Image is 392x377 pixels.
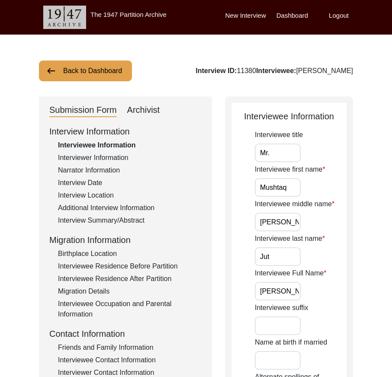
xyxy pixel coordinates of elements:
[58,165,202,176] div: Narrator Information
[43,6,86,29] img: header-logo.png
[329,11,349,21] label: Logout
[255,233,325,244] label: Interviewee last name
[58,261,202,272] div: Interviewee Residence Before Partition
[196,67,237,74] b: Interview ID:
[46,66,56,76] img: arrow-left.png
[58,299,202,319] div: Interviewee Occupation and Parental Information
[58,178,202,188] div: Interview Date
[127,103,160,117] div: Archivist
[255,337,327,348] label: Name at birth if married
[231,110,347,123] div: Interviewee Information
[58,190,202,201] div: Interview Location
[49,125,202,138] div: Interview Information
[276,11,308,21] label: Dashboard
[255,303,308,313] label: Interviewee suffix
[256,67,296,74] b: Interviewee:
[49,327,202,340] div: Contact Information
[90,11,167,18] label: The 1947 Partition Archive
[58,203,202,213] div: Additional Interview Information
[58,215,202,226] div: Interview Summary/Abstract
[255,199,334,209] label: Interviewee middle name
[196,66,353,76] div: 11380 [PERSON_NAME]
[255,268,326,278] label: Interviewee Full Name
[58,249,202,259] div: Birthplace Location
[49,233,202,246] div: Migration Information
[255,130,303,140] label: Interviewee title
[39,61,132,81] button: Back to Dashboard
[58,342,202,353] div: Friends and Family Information
[58,286,202,297] div: Migration Details
[255,164,325,175] label: Interviewee first name
[49,103,117,117] div: Submission Form
[58,274,202,284] div: Interviewee Residence After Partition
[225,11,266,21] label: New Interview
[58,153,202,163] div: Interviewer Information
[58,355,202,365] div: Interviewee Contact Information
[58,140,202,150] div: Interviewee Information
